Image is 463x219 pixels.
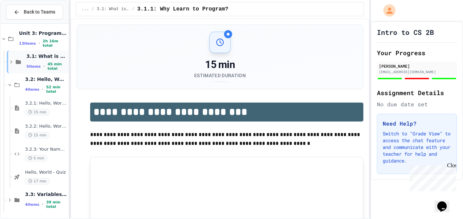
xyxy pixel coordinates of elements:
[25,87,39,92] span: 4 items
[25,155,47,161] span: 5 min
[377,100,457,108] div: No due date set
[46,200,67,209] span: 39 min total
[25,191,67,197] span: 3.3: Variables and Data Types
[379,63,455,69] div: [PERSON_NAME]
[194,59,246,71] div: 15 min
[25,76,67,82] span: 3.2: Hello, World!
[19,41,36,46] span: 13 items
[39,41,40,46] span: •
[97,6,129,12] span: 3.1: What is Code?
[132,6,135,12] span: /
[25,170,67,175] span: Hello, World - Quiz
[376,3,397,18] div: My Account
[379,69,455,74] div: [EMAIL_ADDRESS][DOMAIN_NAME]
[407,162,456,191] iframe: chat widget
[25,202,39,207] span: 4 items
[42,202,43,207] span: •
[194,72,246,79] div: Estimated Duration
[25,124,67,129] span: 3.2.2: Hello, World! - Review
[25,101,67,106] span: 3.2.1: Hello, World!
[377,27,434,37] h1: Intro to CS 2B
[92,6,94,12] span: /
[377,48,457,58] h2: Your Progress
[25,147,67,152] span: 3.2.3: Your Name and Favorite Movie
[47,62,67,71] span: 45 min total
[43,64,45,69] span: •
[26,53,67,59] span: 3.1: What is Code?
[26,64,41,69] span: 5 items
[46,85,67,94] span: 52 min total
[3,3,47,43] div: Chat with us now!Close
[6,5,63,19] button: Back to Teams
[82,6,89,12] span: ...
[383,119,451,128] h3: Need Help?
[25,109,49,115] span: 15 min
[435,192,456,212] iframe: chat widget
[137,5,228,13] span: 3.1.1: Why Learn to Program?
[42,87,43,92] span: •
[377,88,457,97] h2: Assignment Details
[43,39,67,48] span: 2h 16m total
[383,130,451,164] p: Switch to "Grade View" to access the chat feature and communicate with your teacher for help and ...
[24,8,55,16] span: Back to Teams
[19,30,67,36] span: Unit 3: Programming Fundamentals
[25,178,49,184] span: 17 min
[25,132,49,138] span: 15 min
